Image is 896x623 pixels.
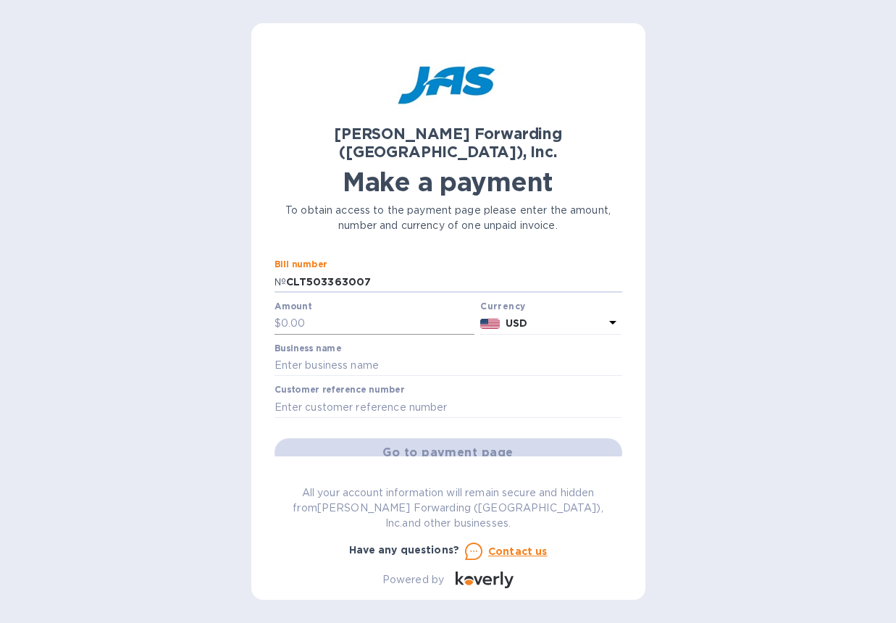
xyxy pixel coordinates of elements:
input: Enter customer reference number [275,396,622,418]
b: Have any questions? [349,544,460,556]
p: To obtain access to the payment page please enter the amount, number and currency of one unpaid i... [275,203,622,233]
input: Enter business name [275,355,622,377]
h1: Make a payment [275,167,622,197]
label: Customer reference number [275,386,404,395]
u: Contact us [488,545,548,557]
input: 0.00 [281,313,475,335]
p: Powered by [382,572,444,588]
img: USD [480,319,500,329]
label: Bill number [275,261,327,269]
p: All your account information will remain secure and hidden from [PERSON_NAME] Forwarding ([GEOGRA... [275,485,622,531]
label: Amount [275,302,311,311]
p: № [275,275,286,290]
b: USD [506,317,527,329]
p: $ [275,316,281,331]
label: Business name [275,344,341,353]
b: [PERSON_NAME] Forwarding ([GEOGRAPHIC_DATA]), Inc. [334,125,562,161]
input: Enter bill number [286,271,622,293]
b: Currency [480,301,525,311]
